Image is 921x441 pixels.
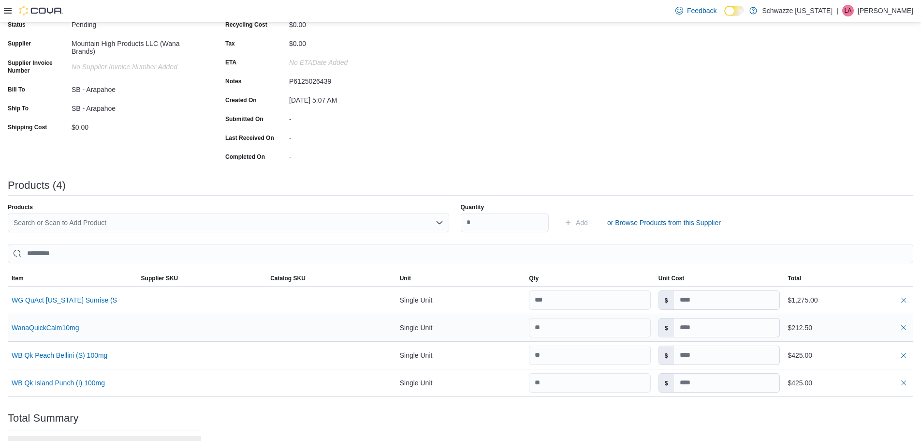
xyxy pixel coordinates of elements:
[72,17,201,29] div: Pending
[266,271,396,286] button: Catalog SKU
[529,274,539,282] span: Qty
[784,271,913,286] button: Total
[788,350,909,361] div: $425.00
[659,346,674,365] label: $
[289,17,419,29] div: $0.00
[8,123,47,131] label: Shipping Cost
[659,319,674,337] label: $
[655,271,784,286] button: Unit Cost
[400,274,411,282] span: Unit
[289,55,419,66] div: No ETADate added
[560,213,592,232] button: Add
[141,274,178,282] span: Supplier SKU
[576,218,588,228] span: Add
[12,274,24,282] span: Item
[788,377,909,389] div: $425.00
[289,130,419,142] div: -
[137,271,267,286] button: Supplier SKU
[724,6,745,16] input: Dark Mode
[289,149,419,161] div: -
[396,346,526,365] div: Single Unit
[225,59,236,66] label: ETA
[225,115,263,123] label: Submitted On
[12,296,117,304] button: WG QuAct [US_STATE] Sunrise (S
[396,318,526,337] div: Single Unit
[603,213,725,232] button: or Browse Products from this Supplier
[687,6,716,15] span: Feedback
[788,294,909,306] div: $1,275.00
[436,219,443,227] button: Open list of options
[8,105,29,112] label: Ship To
[72,101,201,112] div: SB - Arapahoe
[12,324,79,332] button: WanaQuickCalm10mg
[836,5,838,16] p: |
[8,86,25,93] label: Bill To
[289,111,419,123] div: -
[858,5,913,16] p: [PERSON_NAME]
[8,412,79,424] h3: Total Summary
[8,59,68,75] label: Supplier Invoice Number
[788,322,909,334] div: $212.50
[672,1,720,20] a: Feedback
[396,373,526,393] div: Single Unit
[8,180,66,191] h3: Products (4)
[12,351,107,359] button: WB Qk Peach Bellini (S) 100mg
[607,218,721,228] span: or Browse Products from this Supplier
[270,274,306,282] span: Catalog SKU
[659,291,674,309] label: $
[845,5,852,16] span: LA
[289,92,419,104] div: [DATE] 5:07 AM
[72,36,201,55] div: Mountain High Products LLC (Wana Brands)
[525,271,655,286] button: Qty
[225,21,267,29] label: Recycling Cost
[396,290,526,310] div: Single Unit
[225,77,241,85] label: Notes
[762,5,833,16] p: Schwazze [US_STATE]
[842,5,854,16] div: Libby Aragon
[8,21,26,29] label: Status
[396,271,526,286] button: Unit
[461,203,484,211] label: Quantity
[225,40,235,47] label: Tax
[225,153,265,161] label: Completed On
[8,203,33,211] label: Products
[8,271,137,286] button: Item
[659,374,674,392] label: $
[8,40,31,47] label: Supplier
[225,96,257,104] label: Created On
[788,274,801,282] span: Total
[72,120,201,131] div: $0.00
[12,379,105,387] button: WB Qk Island Punch (I) 100mg
[658,274,684,282] span: Unit Cost
[19,6,63,15] img: Cova
[72,82,201,93] div: SB - Arapahoe
[289,36,419,47] div: $0.00
[72,59,201,71] div: No Supplier Invoice Number added
[289,74,419,85] div: P6125026439
[225,134,274,142] label: Last Received On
